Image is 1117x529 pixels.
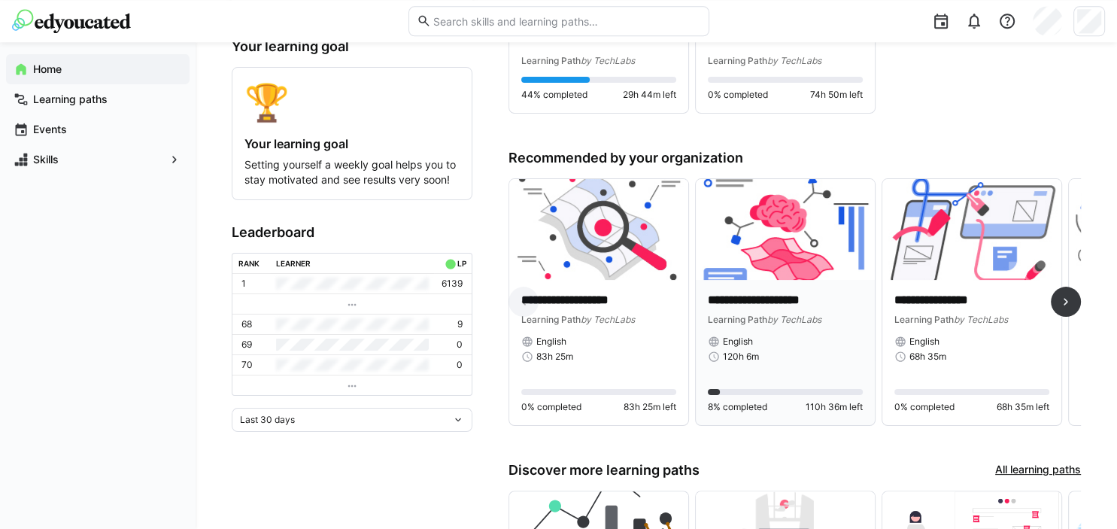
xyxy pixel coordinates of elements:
span: Last 30 days [240,414,295,426]
span: English [723,336,753,348]
p: 0 [457,339,463,351]
span: 83h 25m [536,351,573,363]
span: by TechLabs [581,55,635,66]
span: 0% completed [894,401,955,413]
div: LP [457,259,466,268]
h3: Your learning goal [232,38,472,55]
p: 70 [241,359,253,371]
a: All learning paths [995,462,1081,479]
span: 29h 44m left [623,89,676,101]
img: image [696,179,875,280]
p: 68 [241,318,252,330]
span: by TechLabs [767,55,821,66]
h3: Recommended by your organization [508,150,1081,166]
span: by TechLabs [954,314,1008,325]
p: 6139 [442,278,463,290]
span: English [536,336,566,348]
span: 44% completed [521,89,587,101]
img: image [509,179,688,280]
span: Learning Path [708,314,767,325]
span: 68h 35m left [997,401,1049,413]
span: by TechLabs [767,314,821,325]
span: by TechLabs [581,314,635,325]
span: 120h 6m [723,351,759,363]
p: 0 [457,359,463,371]
span: 68h 35m [909,351,946,363]
span: Learning Path [708,55,767,66]
span: 83h 25m left [624,401,676,413]
span: 110h 36m left [806,401,863,413]
span: Learning Path [521,314,581,325]
p: 1 [241,278,246,290]
div: Learner [276,259,311,268]
h3: Leaderboard [232,224,472,241]
img: image [882,179,1061,280]
p: 69 [241,339,252,351]
div: Rank [238,259,260,268]
span: Learning Path [894,314,954,325]
p: 9 [457,318,463,330]
span: English [909,336,939,348]
input: Search skills and learning paths… [431,14,700,28]
div: 🏆 [244,80,460,124]
p: Setting yourself a weekly goal helps you to stay motivated and see results very soon! [244,157,460,187]
span: Learning Path [521,55,581,66]
span: 8% completed [708,401,767,413]
span: 74h 50m left [810,89,863,101]
h3: Discover more learning paths [508,462,700,479]
span: 0% completed [708,89,768,101]
h4: Your learning goal [244,136,460,151]
span: 0% completed [521,401,581,413]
